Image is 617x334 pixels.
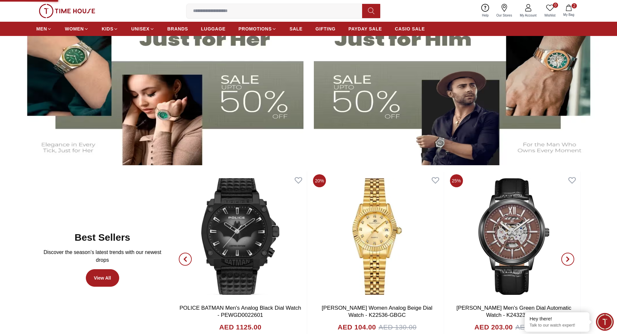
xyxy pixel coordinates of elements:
span: 0 [553,3,558,8]
img: Kenneth Scott Women Analog Beige Dial Watch - K22536-GBGC [311,172,444,301]
span: KIDS [102,26,113,32]
a: POLICE BATMAN Men's Analog Black Dial Watch - PEWGD0022601 [179,305,301,318]
img: ... [39,4,95,18]
span: My Bag [561,12,577,17]
span: WOMEN [65,26,84,32]
span: PROMOTIONS [238,26,272,32]
span: 25% [450,174,463,187]
a: BRANDS [167,23,188,35]
p: Talk to our watch expert! [530,323,585,328]
span: SALE [290,26,303,32]
span: AED 270.00 [515,322,553,332]
a: KIDS [102,23,118,35]
h2: Best Sellers [74,232,130,243]
span: GIFTING [315,26,336,32]
img: POLICE BATMAN Men's Analog Black Dial Watch - PEWGD0022601 [174,172,307,301]
span: CASIO SALE [395,26,425,32]
span: PAYDAY SALE [348,26,382,32]
span: MEN [36,26,47,32]
a: [PERSON_NAME] Men's Green Dial Automatic Watch - K24323-BLBH [456,305,571,318]
h4: AED 1125.00 [219,322,261,332]
a: Help [478,3,493,19]
span: 2 [572,3,577,8]
a: [PERSON_NAME] Women Analog Beige Dial Watch - K22536-GBGC [322,305,432,318]
div: Hey there! [530,316,585,322]
a: MEN [36,23,52,35]
span: Wishlist [542,13,558,18]
a: View All [86,269,119,287]
img: Women's Watches Banner [16,5,303,165]
span: My Account [517,13,539,18]
a: PROMOTIONS [238,23,277,35]
a: Our Stores [493,3,516,19]
p: Discover the season’s latest trends with our newest drops [41,248,163,264]
button: 2My Bag [559,3,578,18]
span: 20% [313,174,326,187]
span: UNISEX [131,26,149,32]
img: Kenneth Scott Men's Green Dial Automatic Watch - K24323-BLBH [447,172,580,301]
a: WOMEN [65,23,89,35]
a: 0Wishlist [541,3,559,19]
span: Our Stores [494,13,515,18]
span: BRANDS [167,26,188,32]
a: GIFTING [315,23,336,35]
a: LUGGAGE [201,23,226,35]
span: Help [479,13,491,18]
div: Chat Widget [596,313,614,331]
a: PAYDAY SALE [348,23,382,35]
h4: AED 203.00 [474,322,513,332]
a: UNISEX [131,23,154,35]
a: SALE [290,23,303,35]
img: Men's Watches Banner [314,5,602,165]
a: CASIO SALE [395,23,425,35]
span: AED 130.00 [379,322,417,332]
span: LUGGAGE [201,26,226,32]
h4: AED 104.00 [337,322,376,332]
